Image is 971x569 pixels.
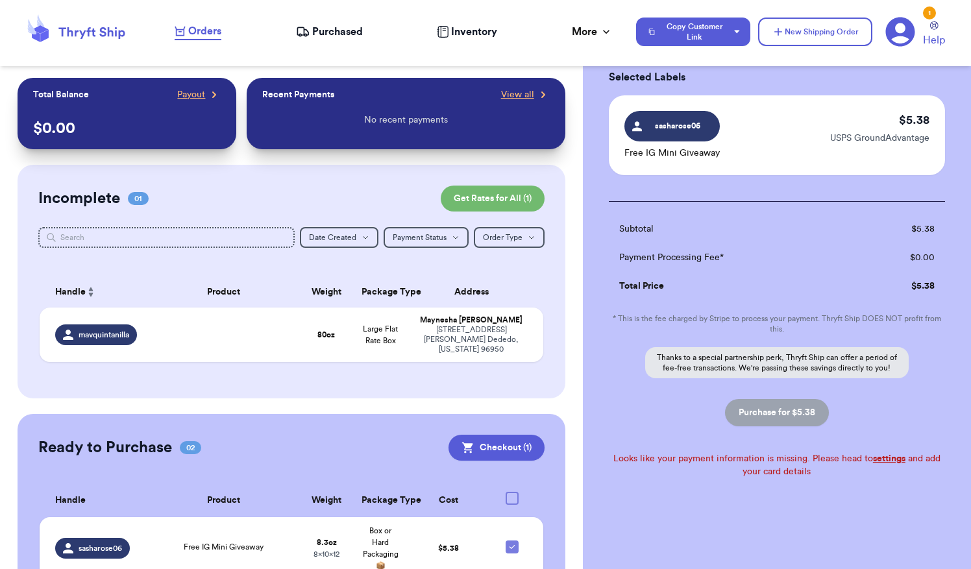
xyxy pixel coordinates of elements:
[180,441,201,454] span: 02
[296,24,363,40] a: Purchased
[79,543,122,553] span: sasharose06
[437,24,497,40] a: Inventory
[38,188,120,209] h2: Incomplete
[855,215,945,243] td: $ 5.38
[725,399,829,426] button: Purchase for $5.38
[354,276,408,308] th: Package Type
[885,17,915,47] a: 1
[873,454,905,463] a: settings
[415,325,528,354] div: [STREET_ADDRESS][PERSON_NAME] Dededo , [US_STATE] 96950
[364,114,448,127] p: No recent payments
[86,284,96,300] button: Sort ascending
[184,543,264,551] span: Free IG Mini Giveaway
[923,32,945,48] span: Help
[855,272,945,300] td: $ 5.38
[38,437,172,458] h2: Ready to Purchase
[177,88,221,101] a: Payout
[299,276,353,308] th: Weight
[262,88,334,101] p: Recent Payments
[609,313,945,334] p: * This is the fee charged by Stripe to process your payment. Thryft Ship DOES NOT profit from this.
[363,325,398,345] span: Large Flat Rate Box
[441,186,545,212] button: Get Rates for All (1)
[408,276,543,308] th: Address
[317,331,335,339] strong: 80 oz
[354,484,408,517] th: Package Type
[312,24,363,40] span: Purchased
[899,111,929,129] p: $ 5.38
[415,315,528,325] div: Maynesha [PERSON_NAME]
[572,24,613,40] div: More
[609,215,855,243] td: Subtotal
[636,18,750,46] button: Copy Customer Link
[300,227,378,248] button: Date Created
[38,227,295,248] input: Search
[645,347,909,378] p: Thanks to a special partnership perk, Thryft Ship can offer a period of fee-free transactions. We...
[501,88,534,101] span: View all
[148,484,300,517] th: Product
[830,132,929,145] p: USPS GroundAdvantage
[177,88,205,101] span: Payout
[648,120,707,132] span: sasharose06
[148,276,300,308] th: Product
[609,69,945,85] h3: Selected Labels
[438,544,459,552] span: $ 5.38
[128,192,149,205] span: 01
[299,484,353,517] th: Weight
[33,88,89,101] p: Total Balance
[501,88,550,101] a: View all
[188,23,221,39] span: Orders
[309,234,356,241] span: Date Created
[609,243,855,272] td: Payment Processing Fee*
[33,118,221,139] p: $ 0.00
[55,285,86,299] span: Handle
[624,147,720,160] p: Free IG Mini Giveaway
[384,227,469,248] button: Payment Status
[313,550,339,558] span: 8 x 10 x 12
[449,435,545,461] button: Checkout (1)
[79,330,129,340] span: mavquintanilla
[55,494,86,507] span: Handle
[609,272,855,300] td: Total Price
[393,234,447,241] span: Payment Status
[451,24,497,40] span: Inventory
[483,234,522,241] span: Order Type
[923,6,936,19] div: 1
[474,227,545,248] button: Order Type
[609,452,945,478] div: Looks like your payment information is missing. Please head to and add your card details
[758,18,872,46] button: New Shipping Order
[175,23,221,40] a: Orders
[855,243,945,272] td: $ 0.00
[408,484,489,517] th: Cost
[317,539,337,546] strong: 8.3 oz
[923,21,945,48] a: Help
